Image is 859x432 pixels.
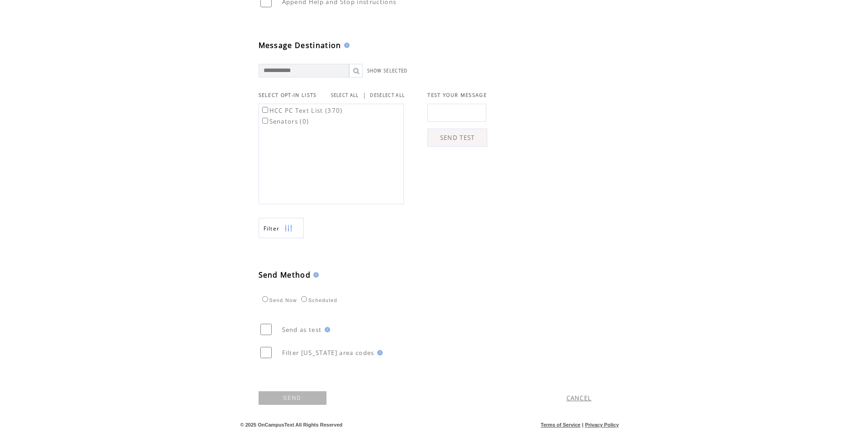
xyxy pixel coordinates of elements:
[585,422,619,427] a: Privacy Policy
[322,327,330,332] img: help.gif
[370,92,405,98] a: DESELECT ALL
[259,92,317,98] span: SELECT OPT-IN LISTS
[374,350,383,355] img: help.gif
[259,40,341,50] span: Message Destination
[259,391,326,405] a: SEND
[311,272,319,278] img: help.gif
[259,270,311,280] span: Send Method
[262,118,268,124] input: Senators (0)
[282,326,322,334] span: Send as test
[260,298,297,303] label: Send Now
[260,117,309,125] label: Senators (0)
[260,106,343,115] label: HCC PC Text List (370)
[262,107,268,113] input: HCC PC Text List (370)
[301,296,307,302] input: Scheduled
[367,68,408,74] a: SHOW SELECTED
[541,422,581,427] a: Terms of Service
[282,349,374,357] span: Filter [US_STATE] area codes
[240,422,343,427] span: © 2025 OnCampusText All Rights Reserved
[427,92,487,98] span: TEST YOUR MESSAGE
[259,218,304,238] a: Filter
[264,225,280,232] span: Show filters
[427,129,487,147] a: SEND TEST
[566,394,592,402] a: CANCEL
[363,91,366,99] span: |
[331,92,359,98] a: SELECT ALL
[341,43,350,48] img: help.gif
[284,218,293,239] img: filters.png
[262,296,268,302] input: Send Now
[299,298,337,303] label: Scheduled
[582,422,583,427] span: |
